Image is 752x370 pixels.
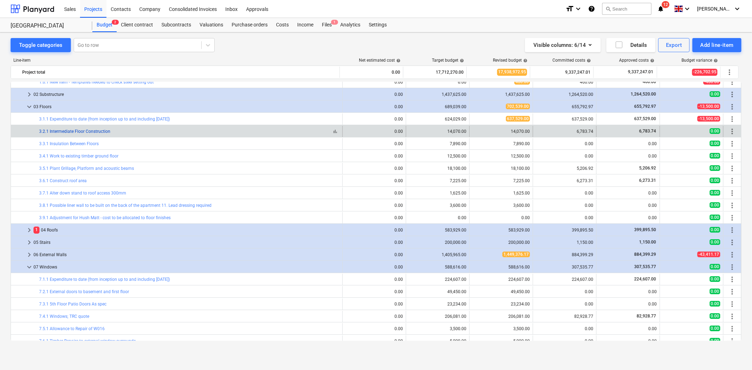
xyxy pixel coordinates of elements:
span: help [712,58,718,63]
span: More actions [728,164,736,173]
div: 884,399.29 [536,252,593,257]
span: 1,449,376.17 [502,252,530,257]
div: 14,070.00 [409,129,466,134]
a: 3.2.1 Intermediate Floor Construction [39,129,110,134]
div: 0.00 [346,92,403,97]
span: bar_chart [332,129,338,134]
span: 6,273.31 [638,178,657,183]
div: 0.00 [346,129,403,134]
div: 7,225.00 [472,178,530,183]
div: 0.00 [346,326,403,331]
a: Income [293,18,318,32]
button: Search [602,3,652,15]
div: Details [615,41,647,50]
span: 0.00 [710,190,720,196]
a: 7.3.1 5th Floor Patio Doors As spec [39,302,106,307]
a: 3.1.1 Expenditure to date (from inception up to and including [DATE]) [39,117,170,122]
div: 0.00 [599,154,657,159]
button: Export [658,38,690,52]
span: More actions [728,300,736,308]
div: 04 Roofs [33,224,340,236]
div: 0.00 [409,80,466,85]
div: 05 Stairs [33,237,340,248]
div: 624,029.00 [409,117,466,122]
div: [GEOGRAPHIC_DATA] [11,22,84,30]
div: 17,712,270.00 [406,67,464,78]
span: keyboard_arrow_right [25,90,33,99]
div: Target budget [432,58,464,63]
i: keyboard_arrow_down [574,5,582,13]
div: 6,783.74 [536,129,593,134]
span: 1 [33,227,39,233]
div: Subcontracts [157,18,195,32]
div: Client contract [117,18,157,32]
span: help [522,58,527,63]
a: 3.4.1 Work to existing timber ground floor [39,154,118,159]
div: 0.00 [346,80,403,85]
div: 06 External Walls [33,249,340,260]
div: 588,616.00 [409,265,466,270]
span: More actions [728,201,736,210]
div: 1,625.00 [472,191,530,196]
a: Valuations [195,18,227,32]
span: 0.00 [710,153,720,159]
div: 0.00 [599,339,657,344]
div: 224,607.00 [472,277,530,282]
span: 82,928.77 [636,314,657,319]
div: 224,607.00 [409,277,466,282]
a: 3.5.1 Plant Grillage, Platform and acoustic beams [39,166,134,171]
span: 0.00 [710,215,720,220]
a: Settings [365,18,391,32]
span: 0.00 [710,165,720,171]
span: More actions [728,312,736,321]
span: 0.00 [710,128,720,134]
a: Budget2 [92,18,117,32]
span: 0.00 [710,239,720,245]
a: 7.4.1 Windows; TRC quote [39,314,89,319]
div: Net estimated cost [359,58,401,63]
span: More actions [728,226,736,234]
div: 0.00 [346,252,403,257]
div: Approved costs [619,58,654,63]
div: 6,273.31 [536,178,593,183]
div: 3,600.00 [472,203,530,208]
div: 0.00 [472,215,530,220]
div: 5,206.92 [536,166,593,171]
a: 7.2.1 External doors to basement and first floor [39,289,129,294]
div: 0.00 [346,228,403,233]
div: 3,600.00 [409,203,466,208]
div: 0.00 [346,240,403,245]
span: search [605,6,611,12]
div: 0.00 [599,302,657,307]
div: 0.00 [536,203,593,208]
a: Costs [272,18,293,32]
div: 12,500.00 [472,154,530,159]
a: 1.6.1 New item - Templates needed to check steel setting out [39,80,154,85]
a: 3.7.1 Alter down stand to roof access 300mm [39,191,126,196]
div: 1,437,625.00 [409,92,466,97]
span: More actions [728,238,736,247]
span: help [649,58,654,63]
span: 460.00 [514,79,530,85]
div: 7,225.00 [409,178,466,183]
a: 3.6.1 Construct roof area [39,178,87,183]
span: keyboard_arrow_down [25,103,33,111]
div: 0.00 [346,141,403,146]
span: 0.00 [710,301,720,307]
div: 7,890.00 [409,141,466,146]
div: 5,000.00 [409,339,466,344]
div: 03 Floors [33,101,340,112]
div: Files [318,18,336,32]
div: 0.00 [346,277,403,282]
span: 702,539.00 [506,104,530,109]
div: Revised budget [493,58,527,63]
i: keyboard_arrow_down [733,5,741,13]
a: 7.6.1 Timber Repairs to external window surrounds [39,339,136,344]
div: 12,500.00 [409,154,466,159]
span: -226,702.95 [692,69,717,75]
div: 0.00 [409,215,466,220]
div: 0.00 [346,289,403,294]
span: 399,895.50 [634,227,657,232]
